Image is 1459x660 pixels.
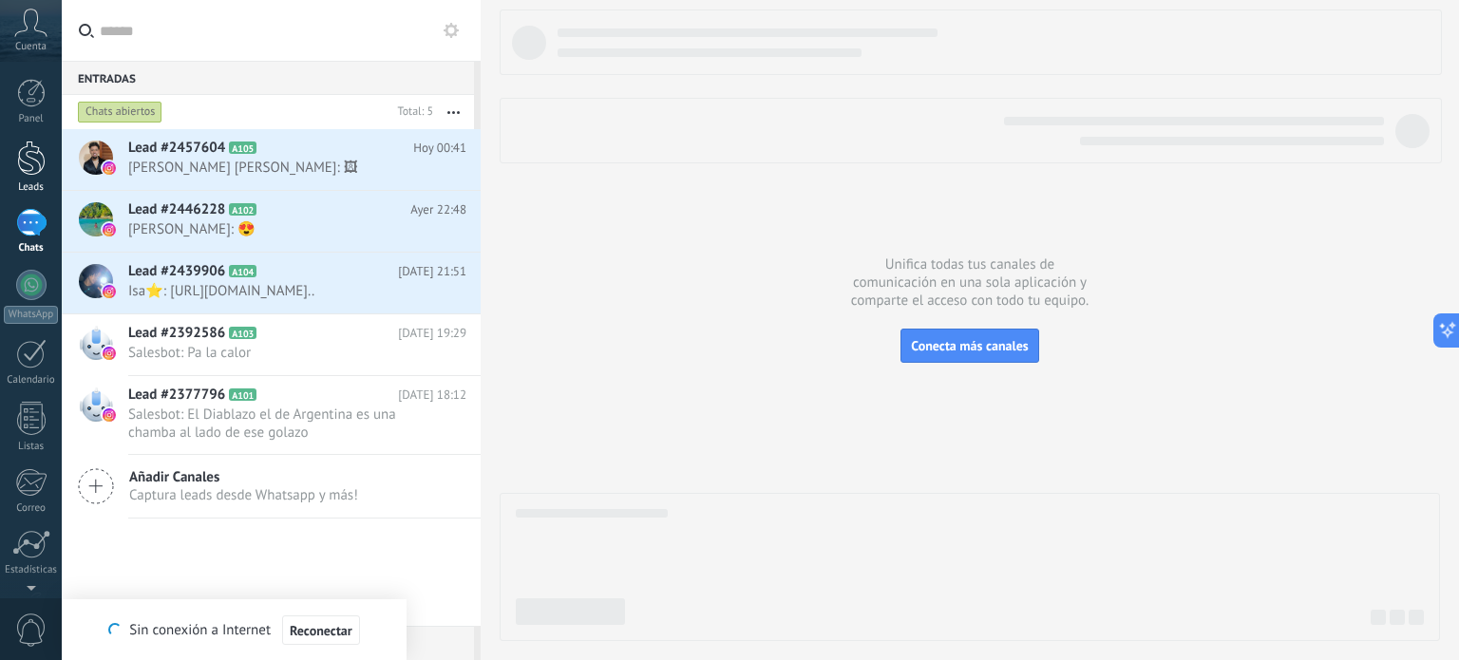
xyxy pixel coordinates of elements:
div: Chats abiertos [78,101,162,123]
span: [DATE] 19:29 [398,324,466,343]
span: Hoy 00:41 [413,139,466,158]
span: Lead #2439906 [128,262,225,281]
span: Añadir Canales [129,468,358,486]
button: Más [433,95,474,129]
div: Estadísticas [4,564,59,576]
span: Reconectar [290,624,352,637]
button: Reconectar [282,615,360,646]
div: WhatsApp [4,306,58,324]
span: Lead #2392586 [128,324,225,343]
span: A102 [229,203,256,216]
span: A103 [229,327,256,339]
a: Lead #2446228 A102 Ayer 22:48 [PERSON_NAME]: 😍 [62,191,481,252]
a: Lead #2392586 A103 [DATE] 19:29 Salesbot: Pa la calor [62,314,481,375]
button: Conecta más canales [900,329,1038,363]
div: Entradas [62,61,474,95]
span: Lead #2377796 [128,386,225,405]
span: Isa⭐️: [URL][DOMAIN_NAME].. [128,282,430,300]
span: Salesbot: Pa la calor [128,344,430,362]
span: A104 [229,265,256,277]
img: instagram.svg [103,223,116,236]
span: Ayer 22:48 [410,200,466,219]
span: [DATE] 18:12 [398,386,466,405]
span: Lead #2446228 [128,200,225,219]
span: A105 [229,141,256,154]
div: Chats [4,242,59,255]
img: instagram.svg [103,408,116,422]
img: instagram.svg [103,285,116,298]
div: Total: 5 [390,103,433,122]
span: Conecta más canales [911,337,1028,354]
span: Cuenta [15,41,47,53]
span: Salesbot: El Diablazo el de Argentina es una chamba al lado de ese golazo [128,405,430,442]
span: Lead #2457604 [128,139,225,158]
div: Leads [4,181,59,194]
span: [PERSON_NAME]: 😍 [128,220,430,238]
div: Correo [4,502,59,515]
a: Lead #2457604 A105 Hoy 00:41 [PERSON_NAME] [PERSON_NAME]: 🖼 [62,129,481,190]
div: Panel [4,113,59,125]
a: Lead #2377796 A101 [DATE] 18:12 Salesbot: El Diablazo el de Argentina es una chamba al lado de es... [62,376,481,454]
img: instagram.svg [103,161,116,175]
span: [DATE] 21:51 [398,262,466,281]
img: instagram.svg [103,347,116,360]
div: Calendario [4,374,59,387]
span: Captura leads desde Whatsapp y más! [129,486,358,504]
div: Sin conexión a Internet [108,614,359,646]
div: Listas [4,441,59,453]
span: A101 [229,388,256,401]
a: Lead #2439906 A104 [DATE] 21:51 Isa⭐️: [URL][DOMAIN_NAME].. [62,253,481,313]
span: [PERSON_NAME] [PERSON_NAME]: 🖼 [128,159,430,177]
